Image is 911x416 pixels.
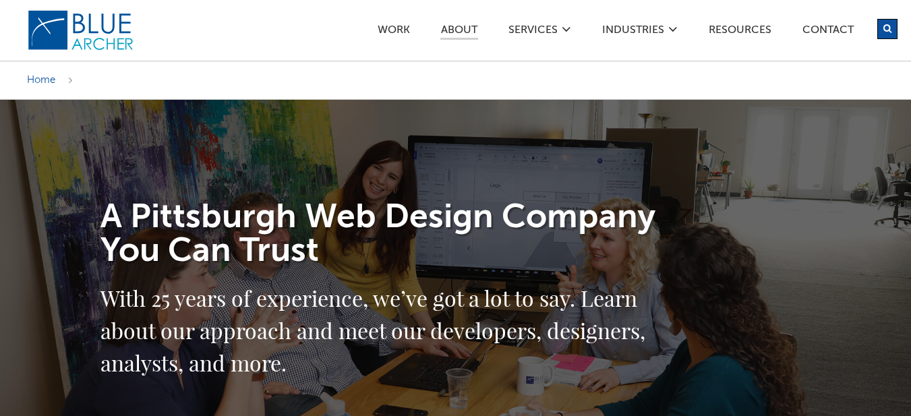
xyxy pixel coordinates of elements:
h2: With 25 years of experience, we’ve got a lot to say. Learn about our approach and meet our develo... [100,282,663,379]
a: Home [27,75,55,85]
a: Work [377,25,411,39]
h1: A Pittsburgh Web Design Company You Can Trust [100,201,663,268]
a: ABOUT [440,25,478,40]
a: SERVICES [508,25,558,39]
a: Industries [601,25,665,39]
img: Blue Archer Logo [27,9,135,51]
a: Resources [708,25,772,39]
a: Contact [802,25,854,39]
